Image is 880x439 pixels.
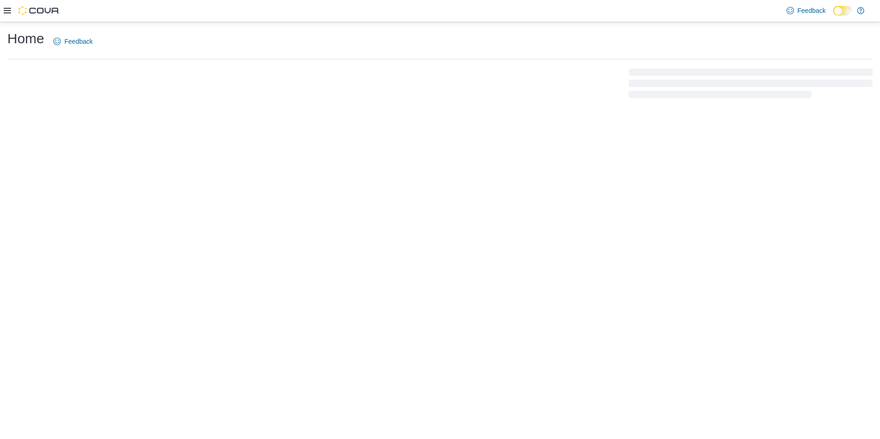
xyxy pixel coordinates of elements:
[64,37,93,46] span: Feedback
[7,29,44,48] h1: Home
[783,1,829,20] a: Feedback
[833,6,852,16] input: Dark Mode
[50,32,96,51] a: Feedback
[18,6,60,15] img: Cova
[798,6,826,15] span: Feedback
[629,70,873,100] span: Loading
